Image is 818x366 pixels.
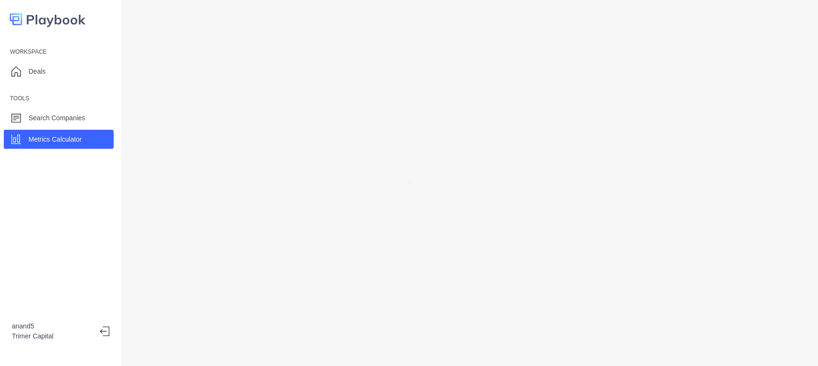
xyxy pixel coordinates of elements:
img: logo-colored [10,10,86,29]
iframe: Metrics Calculator [137,10,803,356]
p: Trimer Capital [12,331,92,341]
p: anand5 [12,321,92,331]
p: Metrics Calculator [29,135,82,144]
p: Search Companies [29,113,85,123]
p: Deals [29,67,46,77]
